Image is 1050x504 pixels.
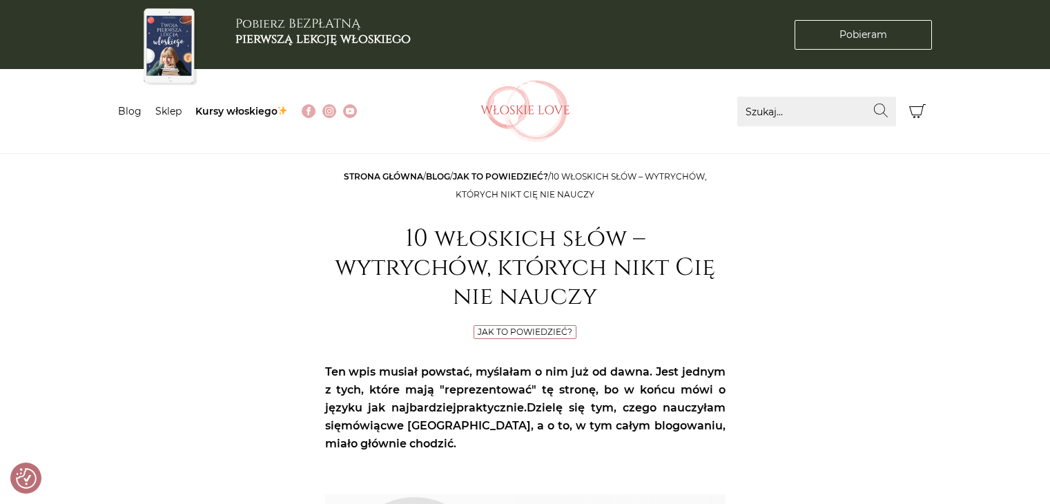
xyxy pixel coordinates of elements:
[426,171,450,182] a: Blog
[344,171,707,200] span: / / /
[278,106,287,115] img: ✨
[155,105,182,117] a: Sklep
[118,105,142,117] a: Blog
[456,171,707,200] span: 10 włoskich słów – wytrychów, których nikt Cię nie nauczy
[737,97,896,126] input: Szukaj...
[795,20,932,50] a: Pobieram
[344,171,423,182] a: Strona główna
[325,224,726,311] h1: 10 włoskich słów – wytrychów, których nikt Cię nie nauczy
[478,327,572,337] a: Jak to powiedzieć?
[195,105,289,117] a: Kursy włoskiego
[480,80,570,142] img: Włoskielove
[235,30,411,48] b: pierwszą lekcję włoskiego
[839,28,887,42] span: Pobieram
[456,401,527,414] strong: praktycznie.
[325,363,726,453] p: Ten wpis musiał powstać, myślałam o nim już od dawna. Jest jednym z tych, które mają "reprezentow...
[341,419,387,432] strong: mówiąc
[16,468,37,489] button: Preferencje co do zgód
[16,468,37,489] img: Revisit consent button
[903,97,933,126] button: Koszyk
[453,171,548,182] a: Jak to powiedzieć?
[235,17,411,46] h3: Pobierz BEZPŁATNĄ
